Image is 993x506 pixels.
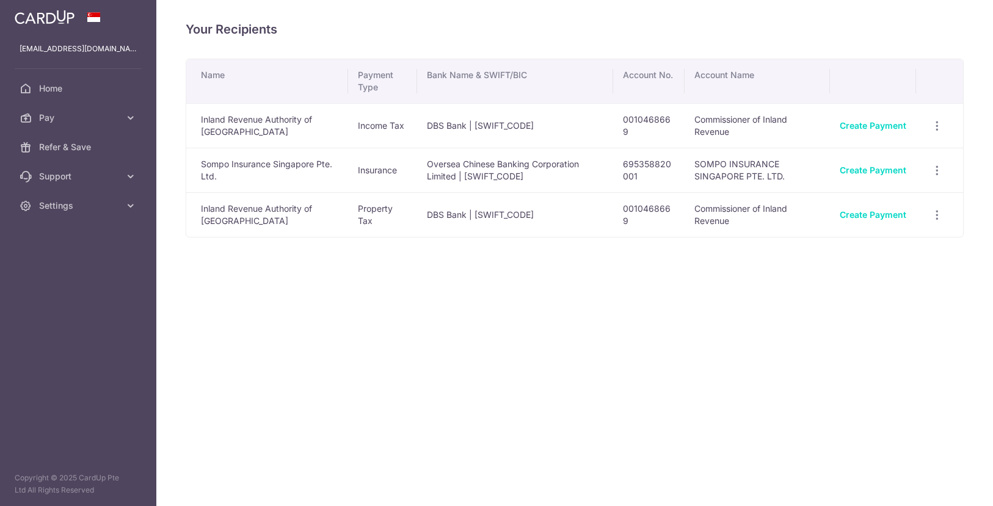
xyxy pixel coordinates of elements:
th: Account No. [613,59,685,103]
td: Income Tax [348,103,418,148]
td: SOMPO INSURANCE SINGAPORE PTE. LTD. [685,148,830,192]
span: Pay [39,112,120,124]
td: Commissioner of Inland Revenue [685,192,830,237]
iframe: Opens a widget where you can find more information [915,469,981,500]
td: 695358820001 [613,148,685,192]
td: 0010468669 [613,192,685,237]
span: Settings [39,200,120,212]
td: DBS Bank | [SWIFT_CODE] [417,192,613,237]
td: Oversea Chinese Banking Corporation Limited | [SWIFT_CODE] [417,148,613,192]
h4: Your Recipients [186,20,964,39]
th: Name [186,59,348,103]
td: Inland Revenue Authority of [GEOGRAPHIC_DATA] [186,103,348,148]
img: CardUp [15,10,75,24]
td: 0010468669 [613,103,685,148]
td: Commissioner of Inland Revenue [685,103,830,148]
a: Create Payment [840,120,906,131]
td: Inland Revenue Authority of [GEOGRAPHIC_DATA] [186,192,348,237]
p: [EMAIL_ADDRESS][DOMAIN_NAME] [20,43,137,55]
th: Payment Type [348,59,418,103]
span: Refer & Save [39,141,120,153]
span: Support [39,170,120,183]
th: Account Name [685,59,830,103]
a: Create Payment [840,165,906,175]
td: Sompo Insurance Singapore Pte. Ltd. [186,148,348,192]
td: Property Tax [348,192,418,237]
a: Create Payment [840,209,906,220]
td: DBS Bank | [SWIFT_CODE] [417,103,613,148]
span: Home [39,82,120,95]
th: Bank Name & SWIFT/BIC [417,59,613,103]
td: Insurance [348,148,418,192]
